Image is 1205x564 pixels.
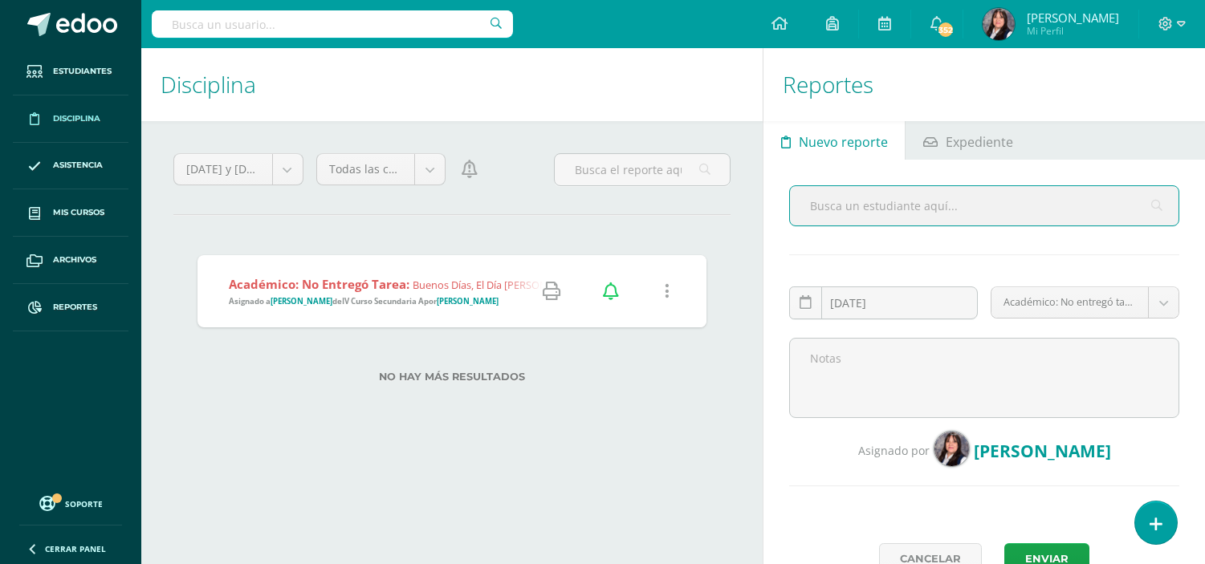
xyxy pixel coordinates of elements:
[946,123,1013,161] span: Expediente
[13,143,128,190] a: Asistencia
[437,296,499,306] strong: [PERSON_NAME]
[934,431,970,467] img: 3b45a564b887a0ac9b77d6386e5289b3.png
[937,21,955,39] span: 352
[65,498,103,509] span: Soporte
[229,276,409,292] strong: Académico: No entregó tarea:
[329,154,403,185] span: Todas las categorías
[790,287,977,319] input: Fecha de ocurrencia
[317,154,446,185] a: Todas las categorías
[161,48,743,121] h1: Disciplina
[974,440,1111,462] span: [PERSON_NAME]
[13,48,128,95] a: Estudiantes
[53,301,97,314] span: Reportes
[13,284,128,331] a: Reportes
[174,154,303,185] a: [DATE] y [DATE]
[783,48,1186,121] h1: Reportes
[229,296,499,306] span: Asignado a de por
[763,121,905,160] a: Nuevo reporte
[13,237,128,284] a: Archivos
[790,186,1179,225] input: Busca un estudiante aquí...
[53,159,103,172] span: Asistencia
[53,65,112,78] span: Estudiantes
[555,154,731,185] input: Busca el reporte aquí
[906,121,1030,160] a: Expediente
[799,123,888,161] span: Nuevo reporte
[13,189,128,237] a: Mis cursos
[1027,24,1119,38] span: Mi Perfil
[53,112,100,125] span: Disciplina
[13,95,128,143] a: Disciplina
[991,287,1179,318] a: Académico: No entregó tarea
[1003,287,1136,318] span: Académico: No entregó tarea
[271,296,332,306] strong: [PERSON_NAME]
[1027,10,1119,26] span: [PERSON_NAME]
[53,206,104,219] span: Mis cursos
[186,154,260,185] span: [DATE] y [DATE]
[19,492,122,513] a: Soporte
[983,8,1015,40] img: 3b45a564b887a0ac9b77d6386e5289b3.png
[197,371,706,383] label: No hay más resultados
[53,254,96,266] span: Archivos
[342,296,424,306] strong: IV Curso Secundaria A
[858,443,930,458] span: Asignado por
[152,10,513,38] input: Busca un usuario...
[45,543,106,554] span: Cerrar panel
